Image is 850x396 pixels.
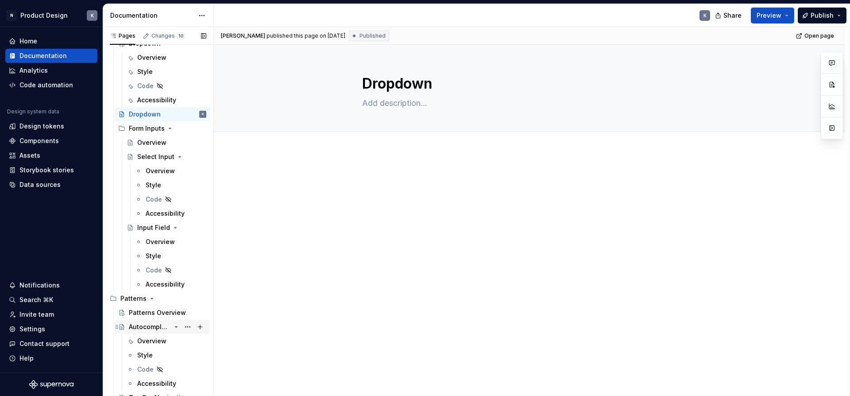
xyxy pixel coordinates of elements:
[202,110,204,119] div: K
[131,235,210,249] a: Overview
[146,266,162,275] div: Code
[123,93,210,107] a: Accessibility
[5,34,97,48] a: Home
[129,110,161,119] div: Dropdown
[811,11,834,20] span: Publish
[19,81,73,89] div: Code automation
[123,221,210,235] a: Input Field
[110,11,194,20] div: Documentation
[137,138,166,147] div: Overview
[129,308,186,317] div: Patterns Overview
[115,107,210,121] a: DropdownK
[123,136,210,150] a: Overview
[751,8,794,23] button: Preview
[137,365,154,374] div: Code
[29,380,73,389] svg: Supernova Logo
[798,8,846,23] button: Publish
[5,148,97,163] a: Assets
[137,152,174,161] div: Select Input
[115,306,210,320] a: Patterns Overview
[137,96,176,105] div: Accessibility
[2,6,101,25] button: NProduct DesignK
[5,78,97,92] a: Code automation
[723,11,742,20] span: Share
[19,180,61,189] div: Data sources
[123,348,210,362] a: Style
[151,32,185,39] div: Changes
[5,278,97,292] button: Notifications
[177,32,185,39] span: 10
[19,310,54,319] div: Invite team
[123,50,210,65] a: Overview
[131,206,210,221] a: Accessibility
[703,12,707,19] div: K
[19,281,60,290] div: Notifications
[221,32,265,39] span: [PERSON_NAME]
[6,10,17,21] div: N
[360,73,695,94] textarea: Dropdown
[131,249,210,263] a: Style
[106,291,210,306] div: Patterns
[7,108,59,115] div: Design system data
[123,334,210,348] a: Overview
[123,362,210,377] a: Code
[146,209,185,218] div: Accessibility
[123,65,210,79] a: Style
[19,122,64,131] div: Design tokens
[711,8,747,23] button: Share
[5,163,97,177] a: Storybook stories
[146,181,161,190] div: Style
[5,337,97,351] button: Contact support
[129,322,171,331] div: Autocomplete
[804,32,834,39] span: Open page
[19,136,59,145] div: Components
[137,67,153,76] div: Style
[131,178,210,192] a: Style
[5,178,97,192] a: Data sources
[131,263,210,277] a: Code
[131,164,210,178] a: Overview
[137,337,166,346] div: Overview
[131,192,210,206] a: Code
[19,325,45,334] div: Settings
[19,151,40,160] div: Assets
[5,49,97,63] a: Documentation
[146,252,161,260] div: Style
[137,82,154,90] div: Code
[20,11,68,20] div: Product Design
[5,307,97,322] a: Invite team
[115,121,210,136] div: Form Inputs
[146,195,162,204] div: Code
[137,379,176,388] div: Accessibility
[137,351,153,360] div: Style
[5,63,97,78] a: Analytics
[757,11,781,20] span: Preview
[137,53,166,62] div: Overview
[19,51,67,60] div: Documentation
[115,320,210,334] a: Autocomplete
[146,237,175,246] div: Overview
[146,167,175,175] div: Overview
[267,32,345,39] div: published this page on [DATE]
[137,223,170,232] div: Input Field
[359,32,386,39] span: Published
[91,12,94,19] div: K
[19,66,48,75] div: Analytics
[131,277,210,291] a: Accessibility
[5,322,97,336] a: Settings
[5,293,97,307] button: Search ⌘K
[19,37,37,46] div: Home
[5,119,97,133] a: Design tokens
[120,294,147,303] div: Patterns
[5,351,97,365] button: Help
[123,150,210,164] a: Select Input
[146,280,185,289] div: Accessibility
[5,134,97,148] a: Components
[123,79,210,93] a: Code
[19,339,70,348] div: Contact support
[123,377,210,391] a: Accessibility
[793,30,838,42] a: Open page
[110,32,135,39] div: Pages
[129,124,165,133] div: Form Inputs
